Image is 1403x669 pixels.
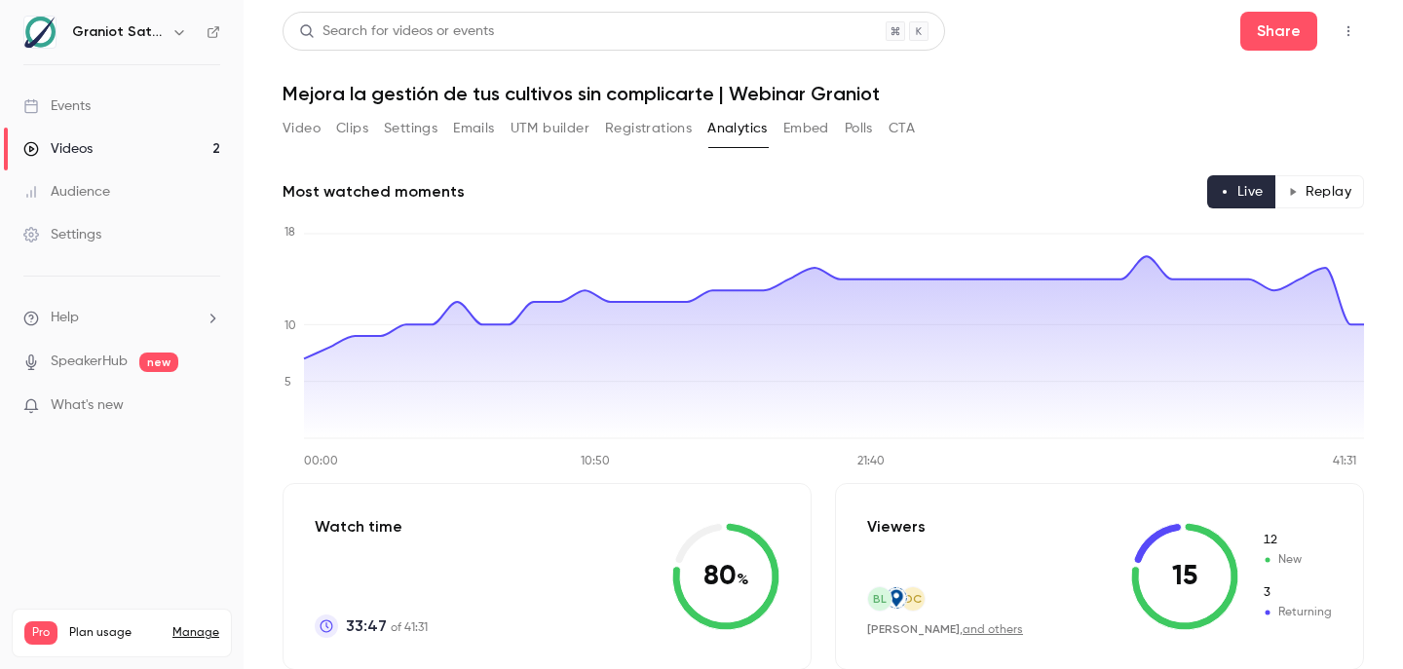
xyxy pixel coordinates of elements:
iframe: Noticeable Trigger [197,397,220,415]
span: DC [904,590,922,608]
tspan: 5 [284,377,291,389]
img: Graniot Satellite Technologies SL [24,17,56,48]
span: 33:47 [346,614,387,638]
span: Returning [1262,584,1332,602]
div: Search for videos or events [299,21,494,42]
a: and others [963,624,1023,636]
p: Watch time [315,515,428,539]
h6: Graniot Satellite Technologies SL [72,22,164,42]
button: Polls [845,113,873,144]
button: Top Bar Actions [1333,16,1364,47]
div: Audience [23,182,110,202]
p: Viewers [867,515,926,539]
tspan: 10 [284,320,296,332]
span: [PERSON_NAME] [867,622,960,636]
tspan: 41:31 [1333,456,1356,467]
li: help-dropdown-opener [23,308,220,328]
button: Registrations [605,113,692,144]
div: , [867,621,1023,638]
span: bl [873,590,887,608]
span: Pro [24,621,57,645]
button: Analytics [707,113,768,144]
tspan: 10:50 [581,456,610,467]
span: What's new [51,395,124,416]
button: Replay [1275,175,1364,208]
tspan: 18 [284,227,295,239]
img: graniot.com [886,587,907,609]
span: New [1262,551,1332,569]
button: Share [1240,12,1317,51]
span: new [139,353,178,372]
span: New [1262,532,1332,549]
button: Live [1207,175,1276,208]
button: Embed [783,113,829,144]
a: SpeakerHub [51,352,128,372]
button: Settings [384,113,437,144]
h2: Most watched moments [283,180,465,204]
div: Events [23,96,91,116]
a: Manage [172,625,219,641]
button: CTA [889,113,915,144]
h1: Mejora la gestión de tus cultivos sin complicarte | Webinar Graniot [283,82,1364,105]
p: of 41:31 [346,614,428,638]
button: Emails [453,113,494,144]
div: Settings [23,225,101,244]
button: Video [283,113,321,144]
button: Clips [336,113,368,144]
button: UTM builder [511,113,589,144]
tspan: 21:40 [857,456,885,467]
div: Videos [23,139,93,159]
span: Help [51,308,79,328]
span: Plan usage [69,625,161,641]
span: Returning [1262,604,1332,621]
tspan: 00:00 [304,456,338,467]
